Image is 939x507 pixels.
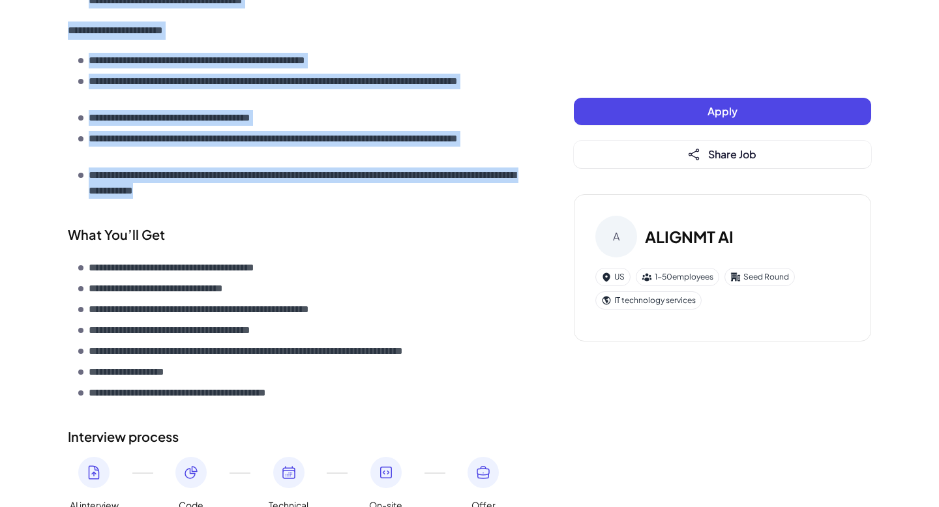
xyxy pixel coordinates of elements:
div: US [595,268,631,286]
button: Share Job [574,141,871,168]
span: Share Job [708,147,756,161]
span: Apply [708,104,738,118]
div: Seed Round [724,268,795,286]
div: 1-50 employees [636,268,719,286]
h2: Interview process [68,427,522,446]
div: What You’ll Get [68,225,522,244]
h3: ALIGNMT AI [645,225,734,248]
div: IT technology services [595,291,702,310]
div: A [595,216,637,257]
button: Apply [574,98,871,125]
